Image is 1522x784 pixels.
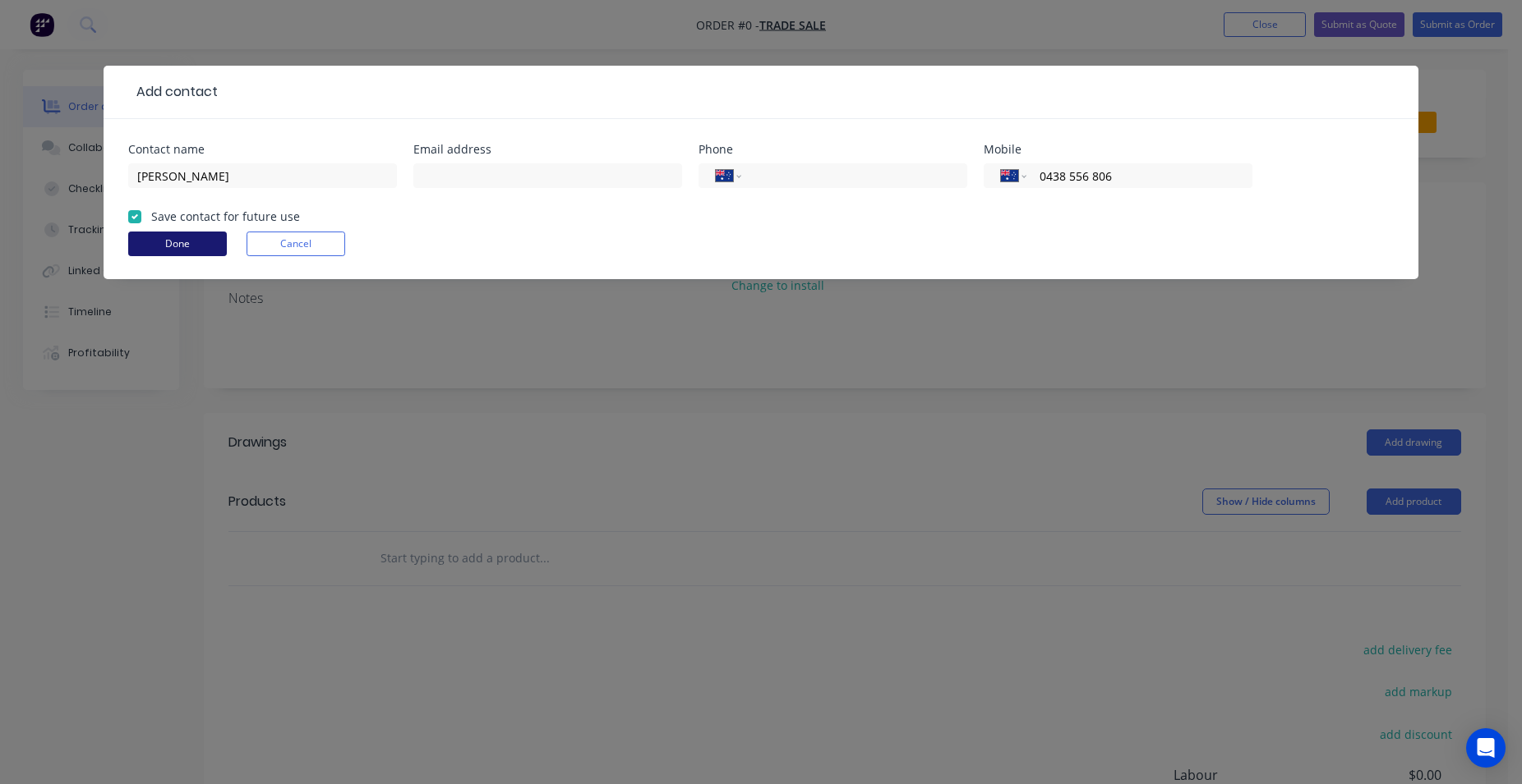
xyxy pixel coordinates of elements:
div: Mobile [984,144,1252,155]
div: Add contact [128,82,218,102]
div: Phone [699,144,967,155]
div: Contact name [128,144,397,155]
label: Save contact for future use [151,208,300,225]
button: Done [128,232,227,256]
div: Open Intercom Messenger [1466,728,1506,768]
button: Cancel [247,232,345,256]
div: Email address [413,144,682,155]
